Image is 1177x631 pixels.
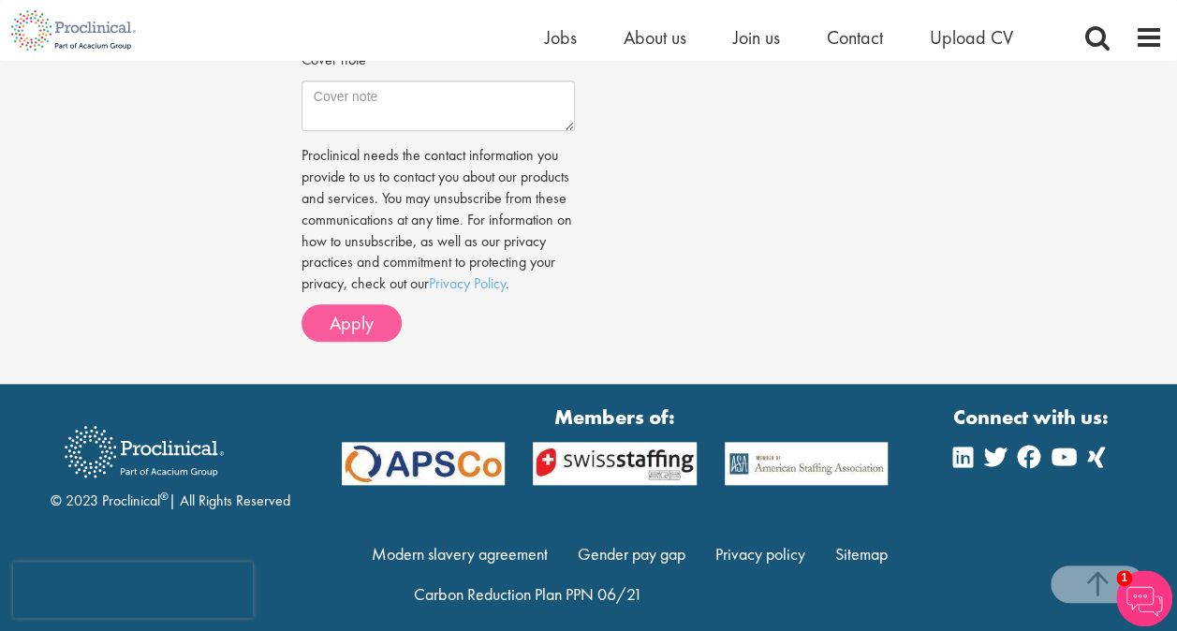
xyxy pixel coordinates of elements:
[733,25,780,50] a: Join us
[1116,570,1132,586] span: 1
[372,543,548,565] a: Modern slavery agreement
[13,562,253,618] iframe: reCAPTCHA
[953,403,1112,432] strong: Connect with us:
[827,25,883,50] a: Contact
[160,489,169,504] sup: ®
[519,442,710,485] img: APSCo
[1116,570,1172,626] img: Chatbot
[330,311,374,335] span: Apply
[51,413,238,491] img: Proclinical Recruitment
[414,583,641,605] a: Carbon Reduction Plan PPN 06/21
[429,273,506,293] a: Privacy Policy
[302,145,575,295] p: Proclinical needs the contact information you provide to us to contact you about our products and...
[342,403,889,432] strong: Members of:
[328,442,519,485] img: APSCo
[715,543,805,565] a: Privacy policy
[302,304,402,342] button: Apply
[51,412,290,512] div: © 2023 Proclinical | All Rights Reserved
[624,25,686,50] a: About us
[578,543,685,565] a: Gender pay gap
[711,442,902,485] img: APSCo
[930,25,1013,50] a: Upload CV
[834,543,887,565] a: Sitemap
[545,25,577,50] a: Jobs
